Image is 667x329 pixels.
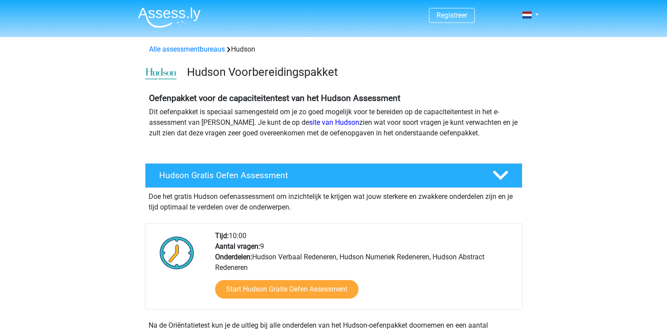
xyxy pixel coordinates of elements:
p: Dit oefenpakket is speciaal samengesteld om je zo goed mogelijk voor te bereiden op de capaciteit... [149,107,518,138]
b: Onderdelen: [215,253,252,261]
img: Klok [155,231,199,275]
img: Assessly [138,7,201,28]
a: Registreer [436,11,467,19]
b: Aantal vragen: [215,242,260,250]
a: Hudson Gratis Oefen Assessment [142,163,526,188]
div: Doe het gratis Hudson oefenassessment om inzichtelijk te krijgen wat jouw sterkere en zwakkere on... [145,188,522,213]
a: Start Hudson Gratis Oefen Assessment [215,280,358,299]
div: Hudson [145,44,522,55]
h3: Hudson Voorbereidingspakket [187,65,515,79]
b: Tijd: [215,232,229,240]
a: site van Hudson [309,118,359,127]
h4: Hudson Gratis Oefen Assessment [159,170,478,180]
b: Oefenpakket voor de capaciteitentest van het Hudson Assessment [149,93,400,103]
img: cefd0e47479f4eb8e8c001c0d358d5812e054fa8.png [145,68,177,80]
div: 10:00 9 Hudson Verbaal Redeneren, Hudson Numeriek Redeneren, Hudson Abstract Redeneren [209,231,522,309]
a: Alle assessmentbureaus [149,45,225,53]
